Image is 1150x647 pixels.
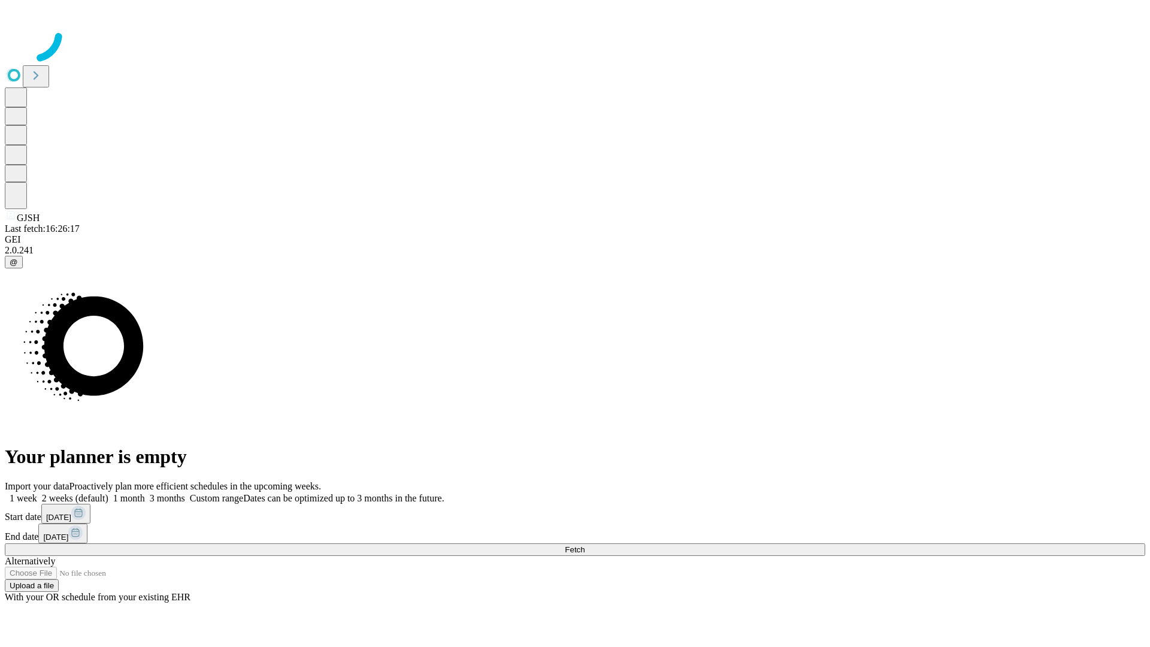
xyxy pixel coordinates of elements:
[113,493,145,503] span: 1 month
[565,545,585,554] span: Fetch
[42,493,108,503] span: 2 weeks (default)
[5,592,190,602] span: With your OR schedule from your existing EHR
[5,579,59,592] button: Upload a file
[150,493,185,503] span: 3 months
[190,493,243,503] span: Custom range
[41,504,90,524] button: [DATE]
[5,481,69,491] span: Import your data
[10,258,18,267] span: @
[5,234,1145,245] div: GEI
[43,533,68,542] span: [DATE]
[46,513,71,522] span: [DATE]
[5,223,80,234] span: Last fetch: 16:26:17
[5,524,1145,543] div: End date
[38,524,87,543] button: [DATE]
[5,446,1145,468] h1: Your planner is empty
[5,245,1145,256] div: 2.0.241
[5,504,1145,524] div: Start date
[69,481,321,491] span: Proactively plan more efficient schedules in the upcoming weeks.
[17,213,40,223] span: GJSH
[5,556,55,566] span: Alternatively
[10,493,37,503] span: 1 week
[5,543,1145,556] button: Fetch
[243,493,444,503] span: Dates can be optimized up to 3 months in the future.
[5,256,23,268] button: @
